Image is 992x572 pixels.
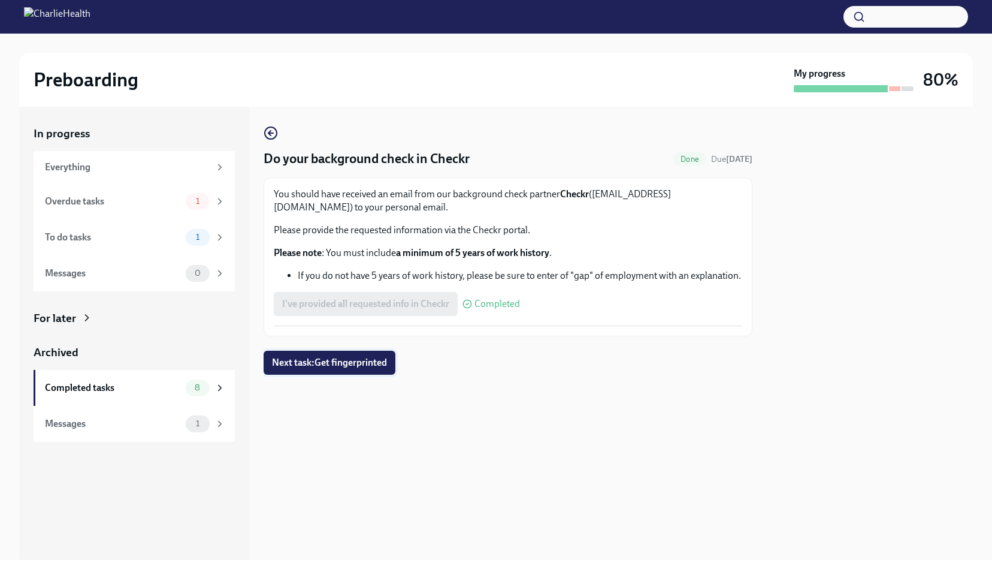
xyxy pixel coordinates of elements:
[189,197,207,206] span: 1
[34,126,235,142] a: In progress
[34,345,235,360] a: Archived
[24,7,90,26] img: CharlieHealth
[189,233,207,242] span: 1
[34,151,235,183] a: Everything
[923,69,958,91] h3: 80%
[45,417,181,430] div: Messages
[272,357,387,369] span: Next task : Get fingerprinted
[34,370,235,406] a: Completed tasks8
[726,154,752,164] strong: [DATE]
[711,154,752,164] span: Due
[187,383,207,392] span: 8
[45,161,210,174] div: Everything
[45,195,181,208] div: Overdue tasks
[298,269,742,282] li: If you do not have 5 years of work history, please be sure to enter of "gap" of employment with a...
[187,269,208,278] span: 0
[396,247,549,258] strong: a minimum of 5 years of work history
[34,219,235,255] a: To do tasks1
[711,153,752,165] span: August 17th, 2025 09:00
[794,67,845,80] strong: My progress
[274,224,742,237] p: Please provide the requested information via the Checkr portal.
[673,155,706,164] span: Done
[34,68,138,92] h2: Preboarding
[45,231,181,244] div: To do tasks
[45,381,181,395] div: Completed tasks
[189,419,207,428] span: 1
[274,188,742,214] p: You should have received an email from our background check partner ([EMAIL_ADDRESS][DOMAIN_NAME]...
[274,247,322,258] strong: Please note
[34,255,235,291] a: Messages0
[264,351,395,375] button: Next task:Get fingerprinted
[34,406,235,442] a: Messages1
[34,311,76,326] div: For later
[34,183,235,219] a: Overdue tasks1
[560,188,589,200] strong: Checkr
[474,299,520,309] span: Completed
[34,311,235,326] a: For later
[274,246,742,260] p: : You must include .
[45,267,181,280] div: Messages
[264,150,470,168] h4: Do your background check in Checkr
